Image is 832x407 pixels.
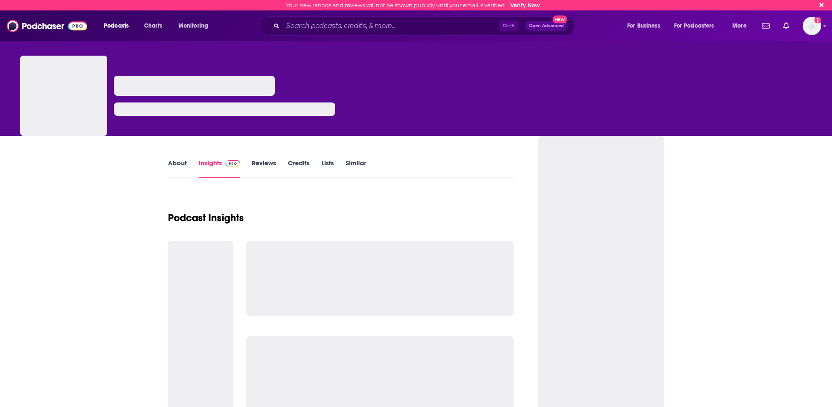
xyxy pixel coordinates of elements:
[621,19,671,33] button: open menu
[499,20,519,31] span: Ctrl K
[780,19,793,33] a: Show notifications dropdown
[525,21,568,31] button: Open AdvancedNew
[732,20,747,32] span: More
[283,19,499,33] input: Search podcasts, credits, & more...
[669,19,726,33] button: open menu
[553,15,568,23] span: New
[168,159,187,178] a: About
[803,17,821,35] button: Show profile menu
[627,20,660,32] span: For Business
[346,159,366,178] a: Similar
[252,159,276,178] a: Reviews
[510,2,540,8] a: Verify Now
[674,20,714,32] span: For Podcasters
[139,19,167,33] a: Charts
[98,19,140,33] button: open menu
[199,159,240,178] a: InsightsPodchaser Pro
[759,19,773,33] a: Show notifications dropdown
[288,159,310,178] a: Credits
[168,212,244,224] h1: Podcast Insights
[814,17,821,23] svg: Email not verified
[803,17,821,35] span: Logged in as BretAita
[144,20,162,32] span: Charts
[726,19,757,33] button: open menu
[178,20,208,32] span: Monitoring
[803,17,821,35] img: User Profile
[225,160,240,167] img: Podchaser Pro
[321,159,334,178] a: Lists
[268,16,583,36] div: Search podcasts, credits, & more...
[529,24,564,28] span: Open Advanced
[104,20,129,32] span: Podcasts
[7,18,87,34] img: Podchaser - Follow, Share and Rate Podcasts
[286,2,540,8] div: Your new ratings and reviews will not be shown publicly until your email is verified.
[173,19,219,33] button: open menu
